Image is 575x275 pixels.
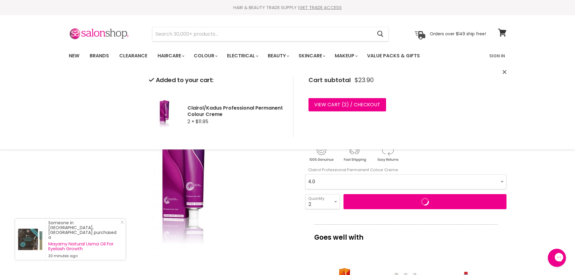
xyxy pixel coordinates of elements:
a: Clearance [115,50,152,62]
a: Beauty [263,50,293,62]
span: $11.95 [196,118,208,125]
img: genuine.gif [305,144,337,163]
span: $23.90 [355,77,374,84]
a: Haircare [153,50,188,62]
a: Mayamy Natural Usma Oil For Eyelash Growth [48,241,120,251]
a: Colour [189,50,221,62]
a: Makeup [330,50,361,62]
iframe: Gorgias live chat messenger [545,247,569,269]
small: 20 minutes ago [48,254,120,258]
label: Clairol Professional Permanent Colour Creme [305,167,398,173]
a: Skincare [294,50,329,62]
p: Goes well with [314,224,497,244]
select: Quantity [305,194,340,209]
span: 2 × [187,118,194,125]
div: Someone in [GEOGRAPHIC_DATA], [GEOGRAPHIC_DATA] purchased a [48,220,120,258]
img: returns.gif [372,144,404,163]
h2: Added to your cart: [149,77,283,84]
form: Product [152,27,389,41]
a: Close Notification [118,220,124,226]
a: Visit product page [15,219,45,260]
img: shipping.gif [338,144,370,163]
nav: Main [61,47,514,65]
button: Close [503,69,506,75]
a: Electrical [222,50,262,62]
h2: Clairol/Kadus Professional Permanent Colour Creme [187,105,283,117]
ul: Main menu [64,47,455,65]
svg: Close Icon [120,220,124,224]
div: HAIR & BEAUTY TRADE SUPPLY | [61,5,514,11]
button: Search [372,27,388,41]
a: Brands [85,50,113,62]
img: Clairol/Kadus Professional Permanent Colour Creme [149,92,179,137]
a: Value Packs & Gifts [363,50,424,62]
span: Cart subtotal [308,76,351,84]
a: New [64,50,84,62]
a: GET TRADE ACCESS [299,4,342,11]
span: 2 [344,101,347,108]
a: Sign In [486,50,509,62]
a: View cart (2) / Checkout [308,98,386,111]
input: Search [152,27,372,41]
p: Orders over $149 ship free! [430,31,486,37]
